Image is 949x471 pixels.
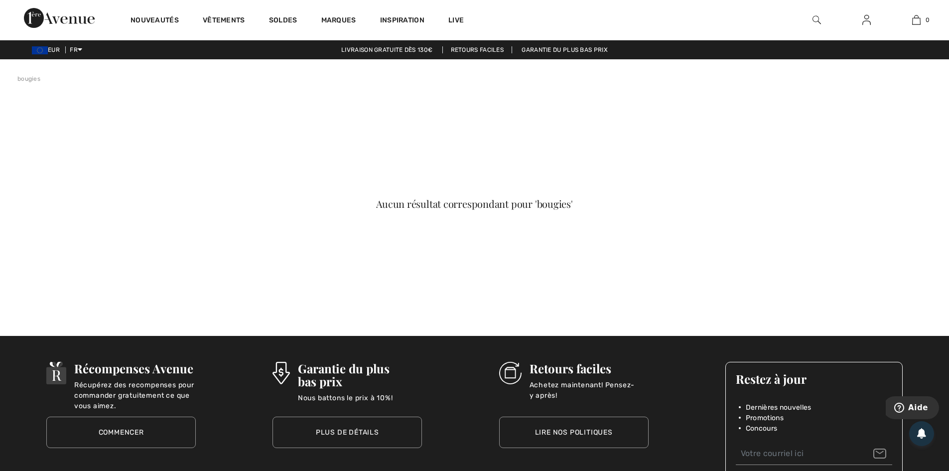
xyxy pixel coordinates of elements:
[32,46,48,54] img: Euro
[746,423,777,434] span: Concours
[74,380,196,400] p: Récupérez des recompenses pour commander gratuitement ce que vous aimez.
[862,14,871,26] img: Mes infos
[886,396,939,421] iframe: Ouvre un widget dans lequel vous pouvez trouver plus d’informations
[203,16,245,26] a: Vêtements
[926,15,930,24] span: 0
[272,362,289,384] img: Garantie du plus bas prix
[530,362,649,375] h3: Retours faciles
[746,402,812,413] span: Dernières nouvelles
[298,393,422,413] p: Nous battons le prix à 10%!
[736,443,892,465] input: Votre courriel ici
[298,362,422,388] h3: Garantie du plus bas prix
[813,14,821,26] img: recherche
[70,46,82,53] span: FR
[380,16,424,26] span: Inspiration
[46,362,66,384] img: Récompenses Avenue
[32,46,64,53] span: EUR
[321,16,356,26] a: Marques
[63,199,886,209] div: Aucun résultat correspondant pour 'bougies'
[892,14,941,26] a: 0
[46,417,196,448] a: Commencer
[269,16,297,26] a: Soldes
[24,8,95,28] img: 1ère Avenue
[736,372,892,385] h3: Restez à jour
[530,380,649,400] p: Achetez maintenant! Pensez-y après!
[746,413,784,423] span: Promotions
[499,417,649,448] a: Lire nos politiques
[448,15,464,25] a: Live
[854,14,879,26] a: Se connecter
[74,362,196,375] h3: Récompenses Avenue
[131,16,179,26] a: Nouveautés
[442,46,513,53] a: Retours faciles
[499,362,522,384] img: Retours faciles
[912,14,921,26] img: Mon panier
[514,46,616,53] a: Garantie du plus bas prix
[272,417,422,448] a: Plus de détails
[17,75,40,82] a: bougies
[333,46,440,53] a: Livraison gratuite dès 130€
